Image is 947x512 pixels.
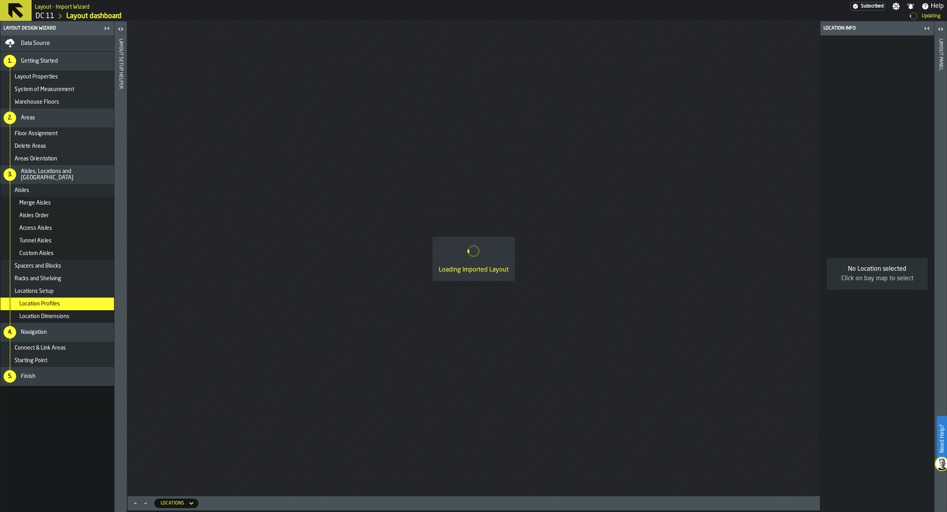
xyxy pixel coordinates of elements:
span: Help [931,2,944,11]
li: menu Location Dimensions [0,310,114,323]
div: 5. [4,370,16,383]
button: Minimize [141,499,150,507]
li: menu Warehouse Floors [0,96,114,108]
li: menu Merge Aisles [0,197,114,209]
li: menu Areas Orientation [0,153,114,165]
a: link-to-/wh/i/2e91095d-d0fa-471d-87cf-b9f7f81665fc/designer [66,12,122,20]
div: 3. [4,168,16,181]
span: Tunnel Aisles [19,238,52,244]
li: menu Floor Assignment [0,127,114,140]
span: Layout Properties [15,74,58,80]
h2: Sub Title [35,2,90,10]
span: Custom Aisles [19,250,54,257]
div: DropdownMenuValue-locations [161,501,184,506]
label: button-toggle-Help [918,2,947,11]
div: Updating [922,13,941,19]
li: menu Navigation [0,323,114,342]
span: Connect & Link Areas [15,345,66,351]
div: Menu Subscription [850,2,885,11]
li: menu Areas [0,108,114,127]
span: Getting Started [21,58,58,64]
div: Click on bay map to select [833,274,921,283]
div: Loading Imported Layout [439,265,509,275]
div: Layout panel [938,37,943,510]
span: Aisles Order [19,212,49,219]
div: Layout Setup Helper [118,37,124,510]
span: Aisles [15,187,29,194]
header: Layout panel [934,21,947,512]
span: Merge Aisles [19,200,51,206]
li: menu Access Aisles [0,222,114,235]
div: No Location selected [833,264,921,274]
li: menu Aisles [0,184,114,197]
span: Areas [21,115,35,121]
span: Location Profiles [19,301,60,307]
span: Data Source [21,40,50,47]
li: menu Starting Point [0,354,114,367]
label: button-toggle-Close me [101,24,112,33]
label: Need Help? [938,417,946,461]
span: Aisles, Locations and [GEOGRAPHIC_DATA] [21,168,111,181]
span: Finish [21,373,36,380]
span: System of Measurement [15,86,74,93]
li: menu Location Profiles [0,298,114,310]
span: Starting Point [15,357,47,364]
a: link-to-/wh/i/2e91095d-d0fa-471d-87cf-b9f7f81665fc [36,12,54,20]
li: menu Connect & Link Areas [0,342,114,354]
li: menu Finish [0,367,114,386]
a: link-to-/wh/i/2e91095d-d0fa-471d-87cf-b9f7f81665fc/settings/billing [850,2,885,11]
div: DropdownMenuValue-locations [154,499,198,508]
li: menu System of Measurement [0,83,114,96]
div: Layout Design Wizard [2,26,101,31]
li: menu Delete Areas [0,140,114,153]
label: button-toggle-Open [115,23,126,37]
header: Layout Design Wizard [0,21,114,35]
li: menu Racks and Shelving [0,272,114,285]
label: button-toggle-Close me [921,24,932,33]
div: 2. [4,112,16,124]
span: Floor Assignment [15,130,58,137]
li: menu Aisles Order [0,209,114,222]
li: menu Aisles, Locations and Bays [0,165,114,184]
li: menu Getting Started [0,52,114,71]
span: Subscribed [861,4,883,9]
li: menu Data Source [0,35,114,52]
li: menu Tunnel Aisles [0,235,114,247]
nav: Breadcrumb [35,11,472,21]
span: Areas Orientation [15,156,57,162]
span: Racks and Shelving [15,276,61,282]
div: Location Info [822,26,921,31]
span: Delete Areas [15,143,46,149]
header: Location Info [820,21,934,35]
div: 1. [4,55,16,67]
button: Maximize [131,499,140,507]
li: menu Spacers and Blocks [0,260,114,272]
label: button-toggle-Notifications [904,2,918,10]
span: Locations Setup [15,288,54,294]
label: button-toggle-Open [935,23,946,37]
li: menu Layout Properties [0,71,114,83]
li: menu Locations Setup [0,285,114,298]
li: menu Custom Aisles [0,247,114,260]
header: Layout Setup Helper [114,21,127,512]
span: Warehouse Floors [15,99,59,105]
span: Navigation [21,329,47,335]
span: Access Aisles [19,225,52,231]
label: button-toggle-Settings [889,2,903,10]
div: 4. [4,326,16,339]
span: Spacers and Blocks [15,263,61,269]
span: Location Dimensions [19,313,69,320]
